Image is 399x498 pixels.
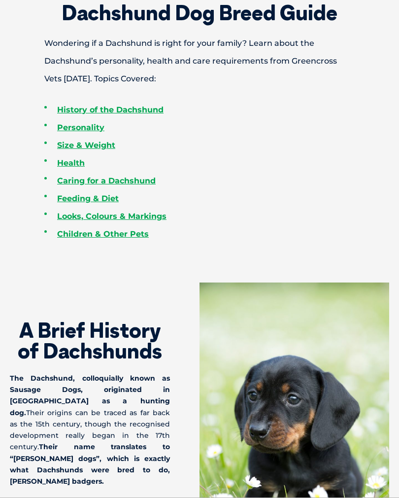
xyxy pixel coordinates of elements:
[10,373,170,487] p: Their origins can be traced as far back as the 15th century, though the recognised development re...
[10,374,170,417] strong: The Dachshund, colloquially known as Sausage Dogs, originated in [GEOGRAPHIC_DATA] as a hunting dog.
[57,158,85,168] a: Health
[10,442,170,486] strong: Their name translates to “[PERSON_NAME] dogs”, which is exactly what Dachshunds were bred to do, ...
[10,320,170,361] h2: A Brief History of Dachshunds
[10,35,389,88] p: Wondering if a Dachshund is right for your family? Learn about the Dachshund’s personality, healt...
[57,123,104,132] a: Personality
[57,176,156,185] a: Caring for a Dachshund
[57,141,115,150] a: Size & Weight
[57,194,119,203] a: Feeding & Diet
[57,229,149,239] a: Children & Other Pets
[57,212,166,221] a: Looks, Colours & Markings
[57,105,164,114] a: History of the Dachshund
[10,2,389,23] h2: Dachshund Dog Breed Guide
